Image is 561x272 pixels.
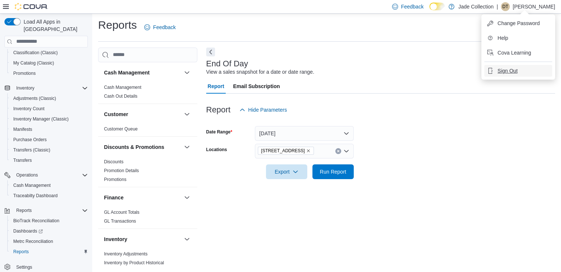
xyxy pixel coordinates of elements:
[10,104,48,113] a: Inventory Count
[13,95,56,101] span: Adjustments (Classic)
[206,129,232,135] label: Date Range
[104,126,138,132] a: Customer Queue
[104,159,124,164] a: Discounts
[104,194,124,201] h3: Finance
[104,194,181,201] button: Finance
[7,236,91,247] button: Metrc Reconciliation
[7,114,91,124] button: Inventory Manager (Classic)
[208,79,224,94] span: Report
[104,69,181,76] button: Cash Management
[266,164,307,179] button: Export
[484,47,552,59] button: Cova Learning
[7,93,91,104] button: Adjustments (Classic)
[7,145,91,155] button: Transfers (Classic)
[10,156,88,165] span: Transfers
[16,208,32,213] span: Reports
[458,2,494,11] p: Jade Collection
[10,59,88,67] span: My Catalog (Classic)
[10,135,88,144] span: Purchase Orders
[13,263,35,272] a: Settings
[104,111,128,118] h3: Customer
[401,3,423,10] span: Feedback
[104,236,127,243] h3: Inventory
[104,251,148,257] span: Inventory Adjustments
[236,102,290,117] button: Hide Parameters
[104,218,136,224] span: GL Transactions
[502,2,508,11] span: DT
[104,85,141,90] a: Cash Management
[183,235,191,244] button: Inventory
[7,216,91,226] button: BioTrack Reconciliation
[13,50,58,56] span: Classification (Classic)
[7,191,91,201] button: Traceabilty Dashboard
[10,191,60,200] a: Traceabilty Dashboard
[10,227,46,236] a: Dashboards
[104,143,181,151] button: Discounts & Promotions
[141,20,179,35] a: Feedback
[104,126,138,132] span: Customer Queue
[10,94,88,103] span: Adjustments (Classic)
[16,85,34,91] span: Inventory
[13,206,88,215] span: Reports
[7,104,91,114] button: Inventory Count
[21,18,88,33] span: Load All Apps in [GEOGRAPHIC_DATA]
[13,171,41,179] button: Operations
[13,157,32,163] span: Transfers
[10,146,88,154] span: Transfers (Classic)
[16,172,38,178] span: Operations
[104,168,139,174] span: Promotion Details
[10,237,88,246] span: Metrc Reconciliation
[255,126,354,141] button: [DATE]
[13,106,45,112] span: Inventory Count
[306,149,311,153] button: Remove 1098 East Main St. from selection in this group
[429,3,445,10] input: Dark Mode
[10,216,62,225] a: BioTrack Reconciliation
[10,181,88,190] span: Cash Management
[10,115,88,123] span: Inventory Manager (Classic)
[13,137,47,143] span: Purchase Orders
[13,238,53,244] span: Metrc Reconciliation
[7,226,91,236] a: Dashboards
[10,146,53,154] a: Transfers (Classic)
[10,216,88,225] span: BioTrack Reconciliation
[10,191,88,200] span: Traceabilty Dashboard
[498,67,517,74] span: Sign Out
[320,168,346,175] span: Run Report
[10,125,88,134] span: Manifests
[183,143,191,151] button: Discounts & Promotions
[104,143,164,151] h3: Discounts & Promotions
[104,111,181,118] button: Customer
[10,247,32,256] a: Reports
[7,155,91,165] button: Transfers
[104,94,138,99] a: Cash Out Details
[1,261,91,272] button: Settings
[7,58,91,68] button: My Catalog (Classic)
[248,106,287,114] span: Hide Parameters
[13,70,36,76] span: Promotions
[104,210,139,215] a: GL Account Totals
[513,2,555,11] p: [PERSON_NAME]
[10,237,56,246] a: Metrc Reconciliation
[13,147,50,153] span: Transfers (Classic)
[7,180,91,191] button: Cash Management
[7,48,91,58] button: Classification (Classic)
[343,148,349,154] button: Open list of options
[498,34,508,42] span: Help
[10,48,88,57] span: Classification (Classic)
[501,2,510,11] div: Desaray Thompson
[10,104,88,113] span: Inventory Count
[206,59,248,68] h3: End Of Day
[10,135,50,144] a: Purchase Orders
[335,148,341,154] button: Clear input
[496,2,498,11] p: |
[206,147,227,153] label: Locations
[7,124,91,135] button: Manifests
[98,18,137,32] h1: Reports
[13,218,59,224] span: BioTrack Reconciliation
[10,94,59,103] a: Adjustments (Classic)
[10,59,57,67] a: My Catalog (Classic)
[104,260,164,266] span: Inventory by Product Historical
[104,236,181,243] button: Inventory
